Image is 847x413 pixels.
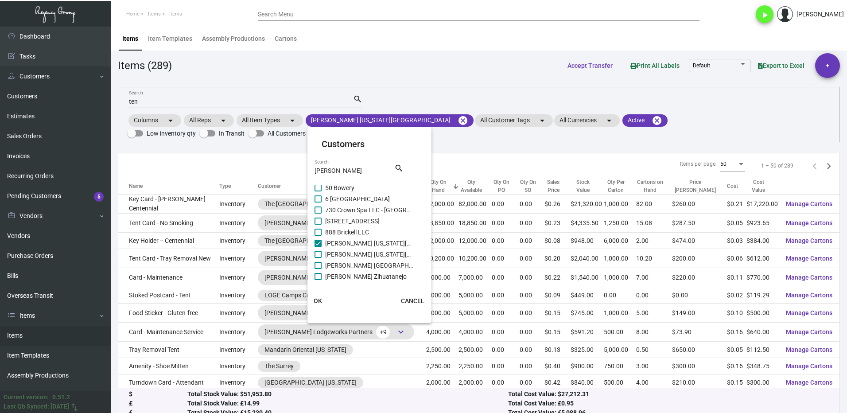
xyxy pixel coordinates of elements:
mat-card-title: Customers [322,137,417,151]
span: 6 [GEOGRAPHIC_DATA] [325,194,414,204]
span: [PERSON_NAME] [GEOGRAPHIC_DATA] [325,260,414,271]
span: [PERSON_NAME] [US_STATE][GEOGRAPHIC_DATA] [325,238,414,249]
span: [PERSON_NAME] [US_STATE][GEOGRAPHIC_DATA] Restaurant [325,249,414,260]
div: Current version: [4,393,49,402]
span: 730 Crown Spa LLC - [GEOGRAPHIC_DATA] [325,205,414,215]
div: 0.51.2 [52,393,70,402]
span: 50 Bowery [325,183,414,193]
span: 888 Brickell LLC [325,227,414,238]
span: [STREET_ADDRESS] [325,216,414,226]
button: CANCEL [394,293,431,309]
div: Last Qb Synced: [DATE] [4,402,69,411]
span: CANCEL [401,297,424,304]
mat-icon: search [394,163,404,174]
span: OK [314,297,322,304]
span: [PERSON_NAME] Zihuatanejo [325,271,414,282]
button: OK [304,293,332,309]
